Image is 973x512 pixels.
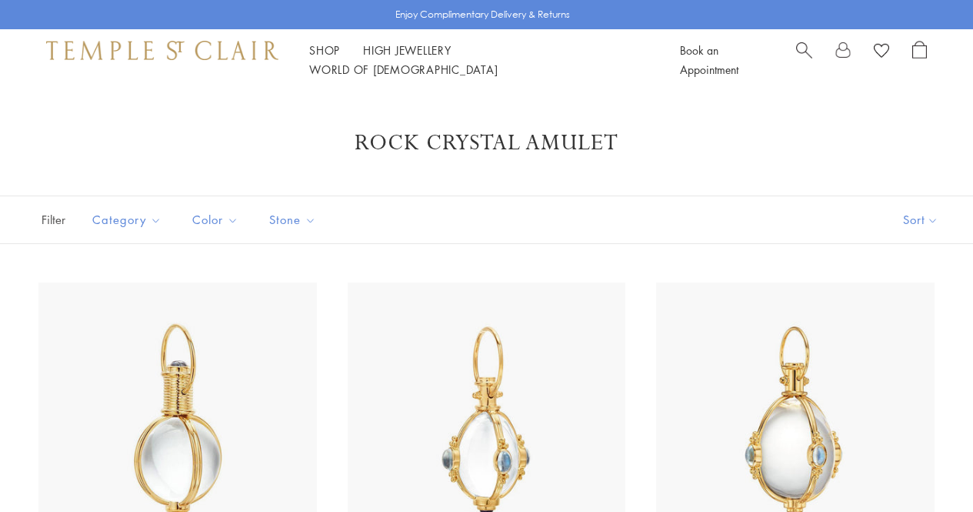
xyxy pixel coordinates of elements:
[309,42,340,58] a: ShopShop
[309,62,498,77] a: World of [DEMOGRAPHIC_DATA]World of [DEMOGRAPHIC_DATA]
[81,202,173,237] button: Category
[680,42,738,77] a: Book an Appointment
[363,42,452,58] a: High JewelleryHigh Jewellery
[262,210,328,229] span: Stone
[46,41,278,59] img: Temple St. Clair
[868,196,973,243] button: Show sort by
[85,210,173,229] span: Category
[395,7,570,22] p: Enjoy Complimentary Delivery & Returns
[181,202,250,237] button: Color
[185,210,250,229] span: Color
[309,41,645,79] nav: Main navigation
[912,41,927,79] a: Open Shopping Bag
[874,41,889,64] a: View Wishlist
[258,202,328,237] button: Stone
[62,129,911,157] h1: Rock Crystal Amulet
[796,41,812,79] a: Search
